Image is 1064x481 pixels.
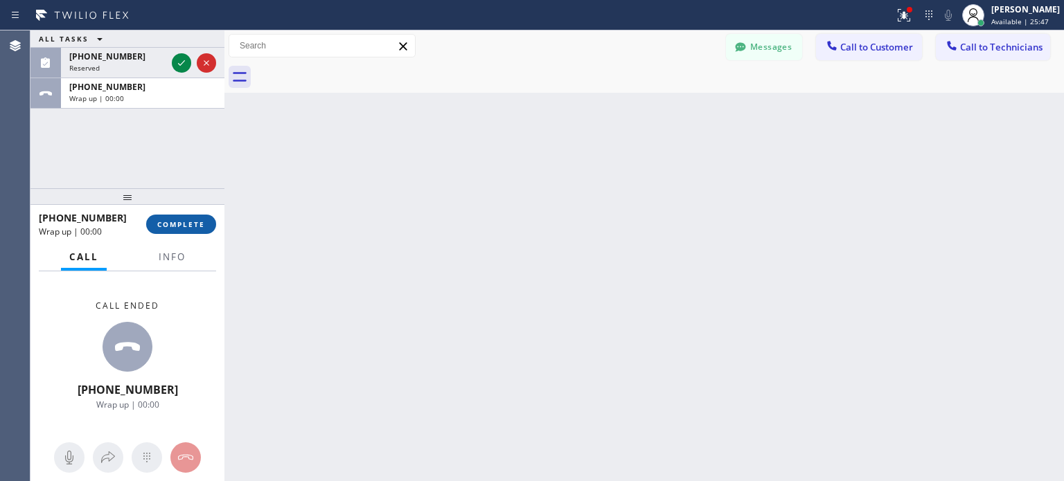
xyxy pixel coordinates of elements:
[991,17,1049,26] span: Available | 25:47
[229,35,415,57] input: Search
[159,251,186,263] span: Info
[69,51,145,62] span: [PHONE_NUMBER]
[39,211,127,224] span: [PHONE_NUMBER]
[93,442,123,473] button: Open directory
[150,244,194,271] button: Info
[78,382,178,397] span: [PHONE_NUMBER]
[939,6,958,25] button: Mute
[840,41,913,53] span: Call to Customer
[69,251,98,263] span: Call
[54,442,85,473] button: Mute
[197,53,216,73] button: Reject
[170,442,201,473] button: Hang up
[69,81,145,93] span: [PHONE_NUMBER]
[39,226,102,237] span: Wrap up | 00:00
[132,442,162,473] button: Open dialpad
[157,219,205,229] span: COMPLETE
[30,30,116,47] button: ALL TASKS
[960,41,1043,53] span: Call to Technicians
[96,399,159,410] span: Wrap up | 00:00
[991,3,1060,15] div: [PERSON_NAME]
[69,93,124,103] span: Wrap up | 00:00
[726,34,802,60] button: Messages
[39,34,89,44] span: ALL TASKS
[69,63,100,73] span: Reserved
[96,300,159,311] span: Call ended
[936,34,1050,60] button: Call to Technicians
[61,244,107,271] button: Call
[172,53,191,73] button: Accept
[816,34,922,60] button: Call to Customer
[146,215,216,234] button: COMPLETE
